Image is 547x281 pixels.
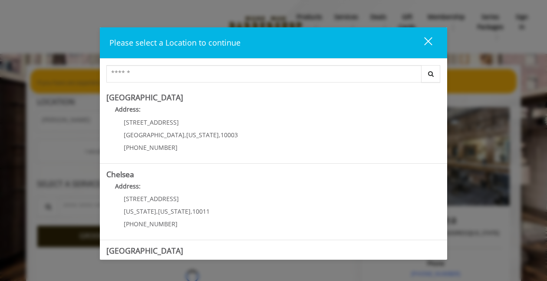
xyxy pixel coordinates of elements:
[106,65,422,83] input: Search Center
[124,131,185,139] span: [GEOGRAPHIC_DATA]
[124,195,179,203] span: [STREET_ADDRESS]
[124,143,178,152] span: [PHONE_NUMBER]
[109,37,241,48] span: Please select a Location to continue
[106,92,183,102] b: [GEOGRAPHIC_DATA]
[106,169,134,179] b: Chelsea
[414,36,432,50] div: close dialog
[124,220,178,228] span: [PHONE_NUMBER]
[186,131,219,139] span: [US_STATE]
[124,207,156,215] span: [US_STATE]
[124,118,179,126] span: [STREET_ADDRESS]
[185,131,186,139] span: ,
[408,34,438,52] button: close dialog
[191,207,192,215] span: ,
[158,207,191,215] span: [US_STATE]
[192,207,210,215] span: 10011
[221,131,238,139] span: 10003
[219,131,221,139] span: ,
[156,207,158,215] span: ,
[115,182,141,190] b: Address:
[106,65,441,87] div: Center Select
[115,105,141,113] b: Address:
[426,71,436,77] i: Search button
[106,245,183,256] b: [GEOGRAPHIC_DATA]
